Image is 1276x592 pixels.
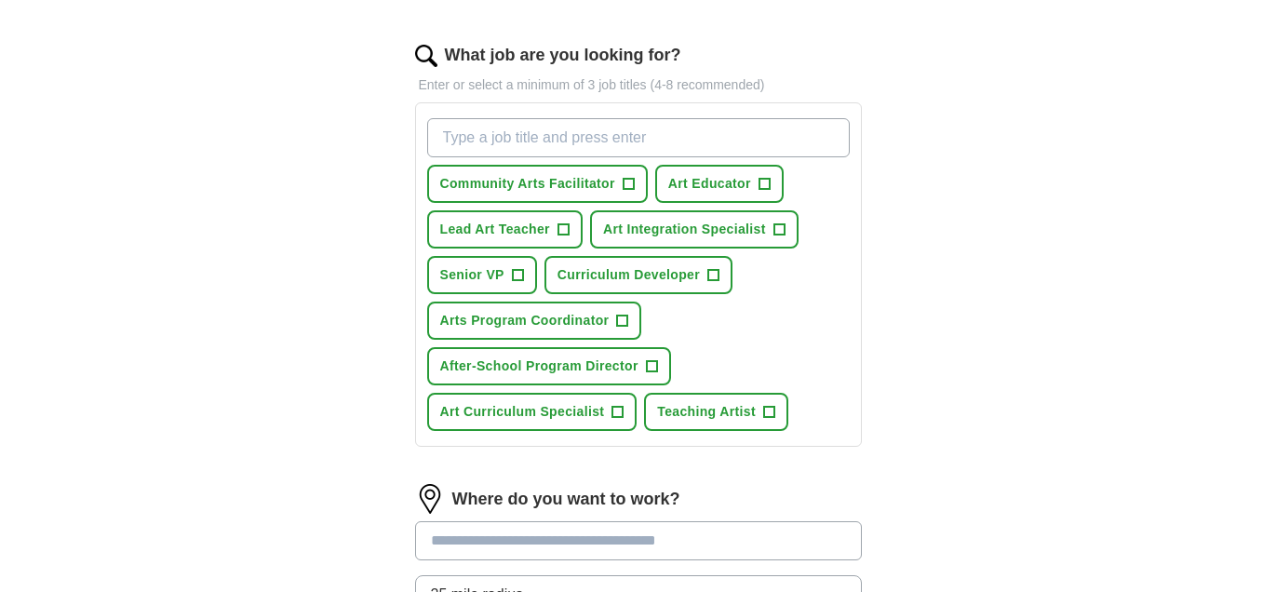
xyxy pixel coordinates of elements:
[655,165,784,203] button: Art Educator
[440,174,615,194] span: Community Arts Facilitator
[440,220,550,239] span: Lead Art Teacher
[440,402,605,422] span: Art Curriculum Specialist
[427,302,642,340] button: Arts Program Coordinator
[603,220,766,239] span: Art Integration Specialist
[427,256,537,294] button: Senior VP
[415,75,862,95] p: Enter or select a minimum of 3 job titles (4-8 recommended)
[440,357,638,376] span: After-School Program Director
[644,393,788,431] button: Teaching Artist
[427,347,671,385] button: After-School Program Director
[445,43,681,68] label: What job are you looking for?
[590,210,799,249] button: Art Integration Specialist
[440,265,504,285] span: Senior VP
[544,256,732,294] button: Curriculum Developer
[427,118,850,157] input: Type a job title and press enter
[415,45,437,67] img: search.png
[427,210,583,249] button: Lead Art Teacher
[427,393,638,431] button: Art Curriculum Specialist
[427,165,648,203] button: Community Arts Facilitator
[557,265,700,285] span: Curriculum Developer
[440,311,610,330] span: Arts Program Coordinator
[657,402,756,422] span: Teaching Artist
[668,174,751,194] span: Art Educator
[452,487,680,512] label: Where do you want to work?
[415,484,445,514] img: location.png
